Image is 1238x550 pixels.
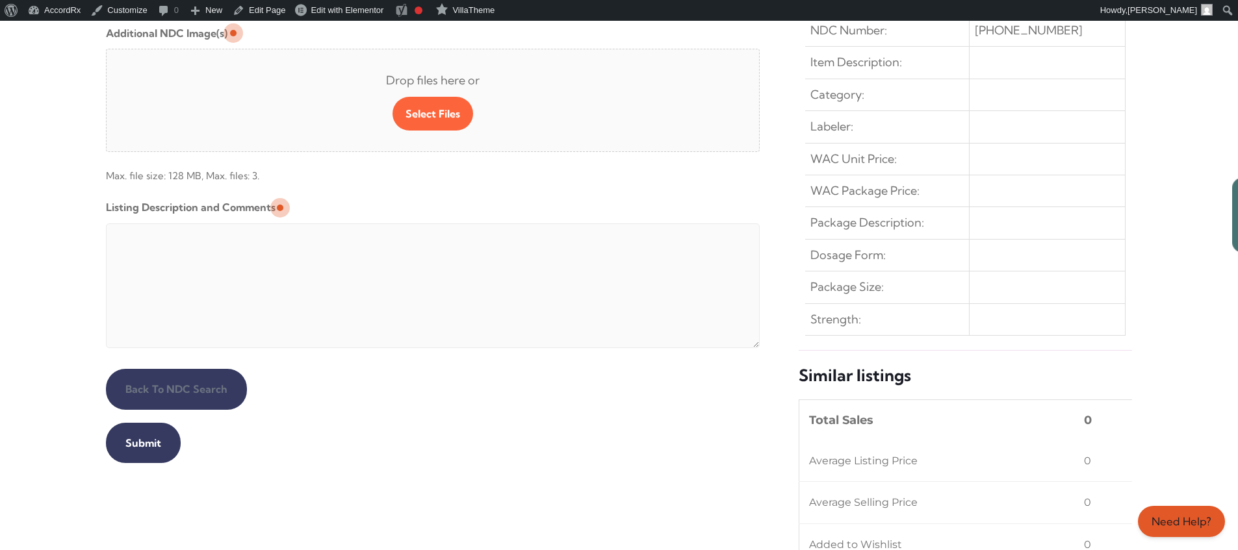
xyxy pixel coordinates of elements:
[1084,451,1091,471] span: 0
[810,181,920,201] span: WAC Package Price:
[393,97,473,131] button: select files, additional ndc image(s)
[415,6,422,14] div: Focus keyphrase not set
[810,212,924,233] span: Package Description:
[809,492,918,513] span: Average Selling Price
[810,309,861,330] span: Strength:
[106,197,276,218] label: Listing Description and Comments
[106,157,760,186] span: Max. file size: 128 MB, Max. files: 3.
[810,84,864,105] span: Category:
[809,451,918,471] span: Average Listing Price
[975,20,1083,41] span: [PHONE_NUMBER]
[810,52,902,73] span: Item Description:
[809,410,873,431] span: Total Sales
[799,365,1132,386] h5: Similar listings
[127,70,739,91] span: Drop files here or
[810,149,897,169] span: WAC Unit Price:
[1084,492,1091,513] span: 0
[106,423,181,463] input: Submit
[810,116,853,137] span: Labeler:
[1138,506,1225,537] a: Need Help?
[810,277,884,297] span: Package Size:
[810,245,886,266] span: Dosage Form:
[106,369,247,409] input: Back to NDC Search
[106,23,227,44] label: Additional NDC Image(s)
[810,20,887,41] span: NDC Number:
[1084,410,1092,431] span: 0
[311,5,383,15] span: Edit with Elementor
[1128,5,1197,15] span: [PERSON_NAME]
